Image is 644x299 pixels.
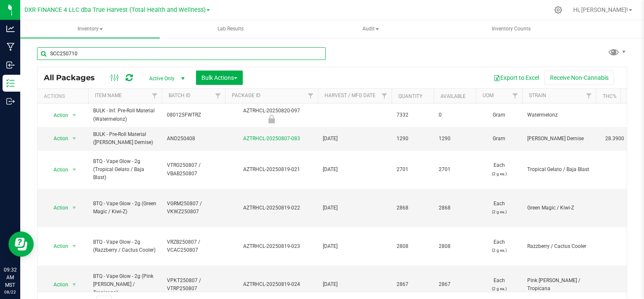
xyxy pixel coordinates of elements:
span: [DATE] [323,242,386,250]
span: Inventory Counts [480,25,542,33]
span: 2701 [439,166,471,174]
span: 1290 [439,135,471,143]
p: 09:32 AM MST [4,266,16,289]
inline-svg: Manufacturing [6,43,15,51]
span: Hi, [PERSON_NAME]! [573,6,628,13]
span: Each [481,200,517,216]
span: BULK - Pre-Roll Material ([PERSON_NAME] Demise) [93,130,157,147]
inline-svg: Analytics [6,24,15,33]
div: AZTRHCL-20250819-022 [224,204,319,212]
span: DXR FINANCE 4 LLC dba True Harvest (Total Health and Wellness) [24,6,206,14]
iframe: Resource center [8,231,34,257]
p: (2 g ea.) [481,170,517,178]
span: 2867 [397,280,429,288]
button: Receive Non-Cannabis [545,71,614,85]
a: AZTRHCL-20250807-083 [243,136,300,141]
span: BULK - Inf. Pre-Roll Material (Watermelonz) [93,107,157,123]
span: 2808 [439,242,471,250]
span: [DATE] [323,135,386,143]
span: select [69,202,80,214]
span: Audit [301,21,440,38]
span: 2867 [439,280,471,288]
span: 7332 [397,111,429,119]
a: Filter [148,89,162,103]
span: Gram [481,111,517,119]
a: Filter [304,89,318,103]
div: AZTRHCL-20250819-023 [224,242,319,250]
a: Package ID [232,92,260,98]
span: select [69,240,80,252]
span: VPKT250807 / VTRP250807 [167,277,220,293]
span: Action [46,279,69,291]
div: Actions [44,93,85,99]
span: [PERSON_NAME] Demise [527,135,591,143]
span: [DATE] [323,204,386,212]
span: select [69,164,80,176]
a: Strain [529,92,546,98]
span: Razzberry / Cactus Cooler [527,242,591,250]
span: Action [46,202,69,214]
a: Audit [301,20,440,38]
span: 0 [439,111,471,119]
a: Filter [211,89,225,103]
span: BTQ - Vape Glow - 2g (Tropical Gelato / Baja Blast) [93,158,157,182]
span: BTQ - Vape Glow - 2g (Green Magic / Kiwi-Z) [93,200,157,216]
span: select [69,279,80,291]
span: Action [46,164,69,176]
div: Manage settings [553,6,563,14]
span: VRZB250807 / VCAC250807 [167,238,220,254]
span: Lab Results [206,25,255,33]
p: (2 g ea.) [481,285,517,293]
a: Inventory Counts [441,20,581,38]
span: Each [481,277,517,293]
span: 2808 [397,242,429,250]
p: (2 g ea.) [481,208,517,216]
a: UOM [483,92,494,98]
inline-svg: Outbound [6,97,15,106]
span: Bulk Actions [201,74,237,81]
a: Harvest / Mfg Date [325,92,376,98]
span: 2868 [397,204,429,212]
span: VGRM250807 / VKWZ250807 [167,200,220,216]
span: Each [481,238,517,254]
span: select [69,133,80,144]
inline-svg: Inbound [6,61,15,69]
span: BTQ - Vape Glow - 2g (Razzberry / Cactus Cooler) [93,238,157,254]
div: Newly Received [224,115,319,123]
span: VTRG250807 / VBAB250807 [167,161,220,177]
span: 2701 [397,166,429,174]
span: Green Magic / Kiwi-Z [527,204,591,212]
span: BTQ - Vape Glow - 2g (Pink [PERSON_NAME] / Tropicana) [93,272,157,297]
a: THC% [603,93,617,99]
div: AZTRHCL-20250819-024 [224,280,319,288]
span: Tropical Gelato / Baja Blast [527,166,591,174]
a: Filter [508,89,522,103]
a: Available [440,93,466,99]
button: Export to Excel [488,71,545,85]
span: AND250408 [167,135,220,143]
input: Search Package ID, Item Name, SKU, Lot or Part Number... [37,47,326,60]
span: 2868 [439,204,471,212]
span: select [69,109,80,121]
p: 08/22 [4,289,16,295]
a: Item Name [95,92,122,98]
p: (2 g ea.) [481,246,517,254]
button: Bulk Actions [196,71,243,85]
span: [DATE] [323,166,386,174]
span: Watermelonz [527,111,591,119]
div: AZTRHCL-20250820-097 [224,107,319,123]
span: Each [481,161,517,177]
a: Filter [582,89,596,103]
a: Filter [378,89,392,103]
span: 1290 [397,135,429,143]
span: Pink [PERSON_NAME] / Tropicana [527,277,591,293]
inline-svg: Inventory [6,79,15,87]
span: Gram [481,135,517,143]
a: Batch ID [169,92,191,98]
a: Inventory [20,20,160,38]
span: 080125FWTRZ [167,111,220,119]
a: Lab Results [161,20,300,38]
span: Action [46,133,69,144]
span: 28.3900 [601,133,628,145]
